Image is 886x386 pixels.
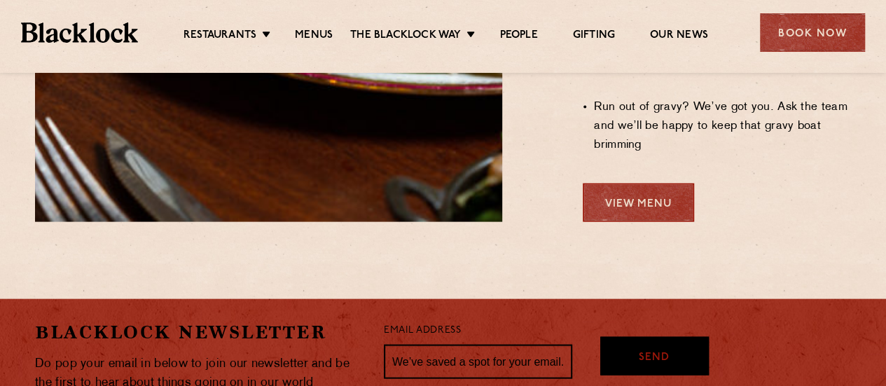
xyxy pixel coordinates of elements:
a: Gifting [573,29,615,44]
img: BL_Textured_Logo-footer-cropped.svg [21,22,138,42]
input: We’ve saved a spot for your email... [384,345,572,380]
a: Our News [650,29,708,44]
label: Email Address [384,323,461,339]
a: Restaurants [184,29,256,44]
a: People [499,29,537,44]
a: View Menu [583,184,694,222]
h2: Blacklock Newsletter [35,320,363,345]
span: Send [639,350,670,366]
a: The Blacklock Way [350,29,461,44]
a: Menus [295,29,333,44]
li: Run out of gravy? We’ve got you. Ask the team and we’ll be happy to keep that gravy boat brimming [594,98,851,155]
div: Book Now [760,13,865,52]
